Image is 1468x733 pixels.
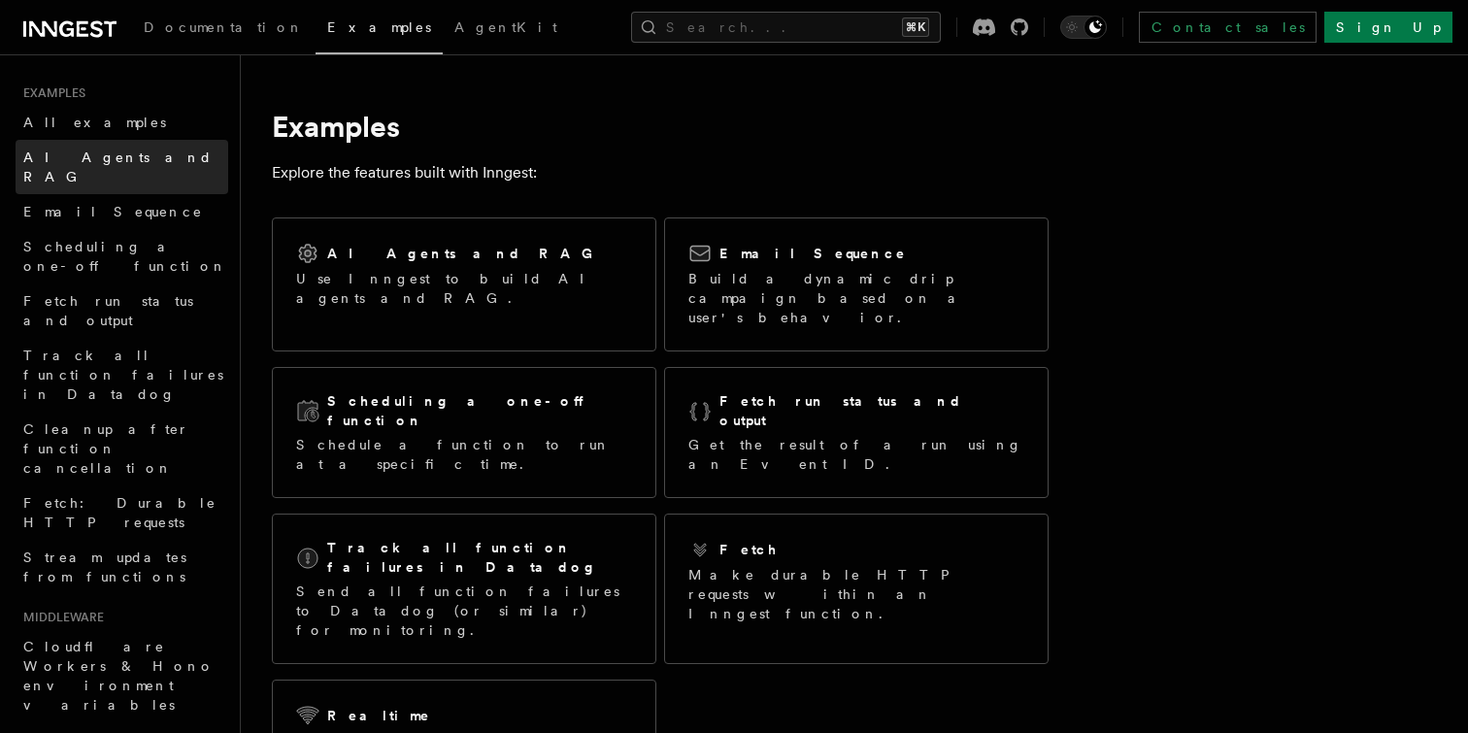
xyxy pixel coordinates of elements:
[327,391,632,430] h2: Scheduling a one-off function
[144,19,304,35] span: Documentation
[23,421,189,476] span: Cleanup after function cancellation
[16,194,228,229] a: Email Sequence
[16,412,228,485] a: Cleanup after function cancellation
[327,19,431,35] span: Examples
[23,239,227,274] span: Scheduling a one-off function
[296,269,632,308] p: Use Inngest to build AI agents and RAG.
[296,582,632,640] p: Send all function failures to Datadog (or similar) for monitoring.
[443,6,569,52] a: AgentKit
[16,85,85,101] span: Examples
[272,217,656,351] a: AI Agents and RAGUse Inngest to build AI agents and RAG.
[23,348,223,402] span: Track all function failures in Datadog
[272,514,656,664] a: Track all function failures in DatadogSend all function failures to Datadog (or similar) for moni...
[664,367,1049,498] a: Fetch run status and outputGet the result of a run using an Event ID.
[23,495,217,530] span: Fetch: Durable HTTP requests
[664,217,1049,351] a: Email SequenceBuild a dynamic drip campaign based on a user's behavior.
[664,514,1049,664] a: FetchMake durable HTTP requests within an Inngest function.
[23,115,166,130] span: All examples
[327,706,431,725] h2: Realtime
[688,565,1024,623] p: Make durable HTTP requests within an Inngest function.
[272,367,656,498] a: Scheduling a one-off functionSchedule a function to run at a specific time.
[16,485,228,540] a: Fetch: Durable HTTP requests
[16,610,104,625] span: Middleware
[1060,16,1107,39] button: Toggle dark mode
[688,269,1024,327] p: Build a dynamic drip campaign based on a user's behavior.
[688,435,1024,474] p: Get the result of a run using an Event ID.
[1139,12,1317,43] a: Contact sales
[327,538,632,577] h2: Track all function failures in Datadog
[132,6,316,52] a: Documentation
[272,109,1049,144] h1: Examples
[23,293,193,328] span: Fetch run status and output
[719,244,907,263] h2: Email Sequence
[23,639,215,713] span: Cloudflare Workers & Hono environment variables
[327,244,603,263] h2: AI Agents and RAG
[631,12,941,43] button: Search...⌘K
[16,140,228,194] a: AI Agents and RAG
[23,550,186,584] span: Stream updates from functions
[16,338,228,412] a: Track all function failures in Datadog
[23,150,213,184] span: AI Agents and RAG
[272,159,1049,186] p: Explore the features built with Inngest:
[23,204,203,219] span: Email Sequence
[719,540,779,559] h2: Fetch
[454,19,557,35] span: AgentKit
[719,391,1024,430] h2: Fetch run status and output
[16,229,228,283] a: Scheduling a one-off function
[16,283,228,338] a: Fetch run status and output
[902,17,929,37] kbd: ⌘K
[1324,12,1452,43] a: Sign Up
[16,105,228,140] a: All examples
[16,629,228,722] a: Cloudflare Workers & Hono environment variables
[296,435,632,474] p: Schedule a function to run at a specific time.
[316,6,443,54] a: Examples
[16,540,228,594] a: Stream updates from functions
